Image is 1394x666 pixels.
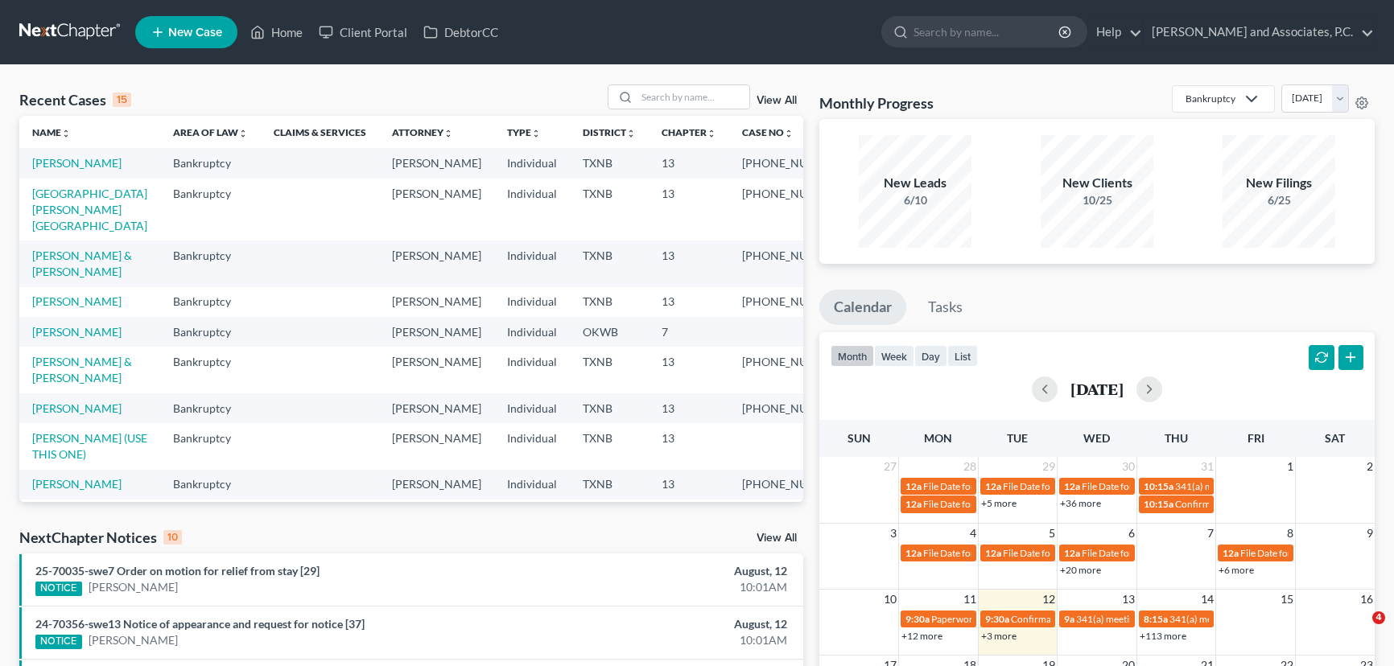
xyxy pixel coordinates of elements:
button: list [947,345,978,367]
span: 12a [905,547,922,559]
a: +20 more [1060,564,1101,576]
button: week [874,345,914,367]
td: [PHONE_NUMBER] [729,393,855,423]
td: [PERSON_NAME] [379,347,494,393]
a: [PERSON_NAME] and Associates, P.C. [1144,18,1374,47]
span: 2 [1365,457,1375,476]
span: 9a [1064,613,1074,625]
span: File Date for [PERSON_NAME] & [PERSON_NAME] [1082,547,1296,559]
a: +3 more [981,630,1017,642]
td: [PERSON_NAME] [379,470,494,499]
td: Individual [494,423,570,469]
td: TXNB [570,240,649,286]
td: 7 [649,317,729,347]
span: 28 [962,457,978,476]
td: Individual [494,148,570,178]
a: 24-70356-swe13 Notice of appearance and request for notice [37] [35,617,365,631]
span: 12a [985,547,1001,559]
span: 9:30a [905,613,930,625]
td: TXNB [570,179,649,240]
td: Individual [494,179,570,240]
a: Help [1088,18,1142,47]
i: unfold_more [707,129,716,138]
td: TXNB [570,347,649,393]
a: Calendar [819,290,906,325]
i: unfold_more [531,129,541,138]
a: View All [757,95,797,106]
a: Chapterunfold_more [662,126,716,138]
div: 6/25 [1223,192,1335,208]
a: [PERSON_NAME] [32,294,122,308]
span: 12a [1064,480,1080,492]
a: View All [757,532,797,544]
span: Sat [1325,431,1345,445]
td: 13 [649,179,729,240]
span: 13 [1120,590,1136,609]
td: TXNB [570,423,649,469]
td: [PERSON_NAME] [379,287,494,317]
div: NextChapter Notices [19,528,182,547]
a: [PERSON_NAME] [89,579,178,595]
span: File Date for [PERSON_NAME][GEOGRAPHIC_DATA] [923,480,1149,492]
td: Individual [494,240,570,286]
td: 13 [649,347,729,393]
span: File Date for [PERSON_NAME] [923,547,1052,559]
span: 27 [882,457,898,476]
td: 13 [649,423,729,469]
i: unfold_more [784,129,794,138]
a: 25-70035-swe7 Order on motion for relief from stay [29] [35,564,320,578]
span: 7 [1206,524,1215,543]
h2: [DATE] [1070,380,1124,397]
div: New Leads [859,174,971,192]
span: New Case [168,27,222,39]
span: 4 [1372,611,1385,624]
div: Bankruptcy [1186,92,1235,105]
a: [PERSON_NAME] (USE THIS ONE) [32,431,147,461]
td: Bankruptcy [160,287,261,317]
span: 341(a) meeting for [PERSON_NAME] [1076,613,1231,625]
span: 4 [968,524,978,543]
td: 13 [649,240,729,286]
div: NOTICE [35,582,82,596]
span: 12a [1064,547,1080,559]
a: Districtunfold_more [583,126,636,138]
td: Bankruptcy [160,179,261,240]
span: 5 [1047,524,1057,543]
div: 10/25 [1041,192,1153,208]
td: [PHONE_NUMBER] [729,148,855,178]
span: 10:15a [1144,498,1173,510]
span: 9:30a [985,613,1009,625]
td: Individual [494,287,570,317]
a: [PERSON_NAME] & [PERSON_NAME] [32,249,132,278]
div: August, 12 [547,563,787,579]
a: Nameunfold_more [32,126,71,138]
input: Search by name... [914,17,1061,47]
th: Claims & Services [261,116,379,148]
div: 10:01AM [547,632,787,648]
span: 9 [1365,524,1375,543]
td: [PHONE_NUMBER] [729,287,855,317]
i: unfold_more [626,129,636,138]
td: 13 [649,470,729,499]
i: unfold_more [443,129,453,138]
span: Sun [848,431,871,445]
td: Bankruptcy [160,148,261,178]
td: Individual [494,499,570,529]
td: [PERSON_NAME] [379,317,494,347]
span: 31 [1199,457,1215,476]
div: 15 [113,92,131,107]
span: 10 [882,590,898,609]
iframe: Intercom live chat [1339,611,1378,650]
td: TXNB [570,393,649,423]
span: Fri [1248,431,1264,445]
td: 13 [649,393,729,423]
span: 12a [1223,547,1239,559]
td: [PHONE_NUMBER] [729,499,855,529]
a: Case Nounfold_more [742,126,794,138]
td: [PHONE_NUMBER] [729,470,855,499]
span: 3 [889,524,898,543]
a: Tasks [914,290,977,325]
td: TXNB [570,287,649,317]
td: OKWB [570,317,649,347]
span: Mon [924,431,952,445]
